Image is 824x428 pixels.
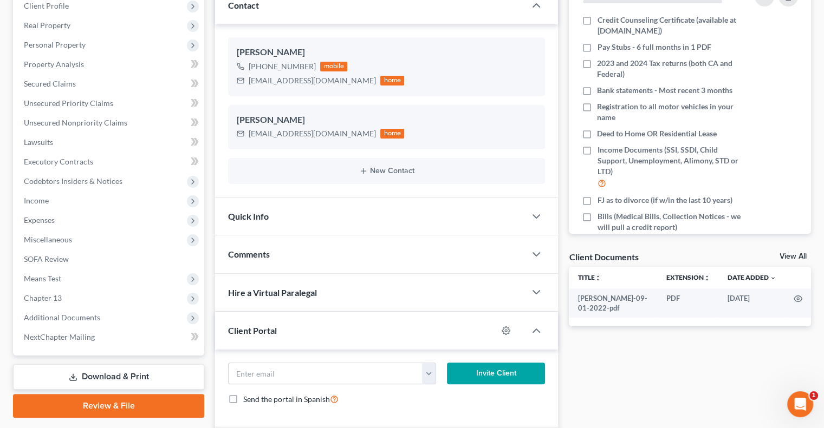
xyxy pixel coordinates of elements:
span: Unsecured Priority Claims [24,98,113,108]
a: Download & Print [13,364,204,390]
span: Property Analysis [24,60,84,69]
a: Unsecured Nonpriority Claims [15,113,204,133]
span: Expenses [24,215,55,225]
div: [PHONE_NUMBER] [249,61,316,72]
a: Executory Contracts [15,152,204,172]
div: [PERSON_NAME] [237,46,536,59]
a: Lawsuits [15,133,204,152]
i: unfold_more [594,275,601,281]
a: Property Analysis [15,55,204,74]
a: Unsecured Priority Claims [15,94,204,113]
span: Send the portal in Spanish [243,394,330,404]
input: Enter email [229,363,423,384]
span: Additional Documents [24,313,100,322]
div: Client Documents [569,251,638,262]
a: SOFA Review [15,249,204,269]
span: Client Profile [24,1,69,10]
a: Secured Claims [15,74,204,94]
a: Date Added expand_more [728,273,776,281]
span: Deed to Home OR Residential Lease [597,128,717,139]
iframe: Intercom live chat [787,391,813,417]
span: Pay Stubs - 6 full months in 1 PDF [597,42,711,52]
span: Bills (Medical Bills, Collection Notices - we will pull a credit report) [597,211,741,233]
span: Miscellaneous [24,235,72,244]
td: [DATE] [719,288,785,318]
span: Credit Counseling Certificate (available at [DOMAIN_NAME]) [597,15,741,36]
span: Real Property [24,21,70,30]
a: Titleunfold_more [578,273,601,281]
div: [EMAIL_ADDRESS][DOMAIN_NAME] [249,128,376,139]
span: Lawsuits [24,137,53,147]
a: Extensionunfold_more [666,273,710,281]
div: home [380,76,404,85]
i: unfold_more [704,275,710,281]
span: Means Test [24,274,61,283]
span: NextChapter Mailing [24,332,95,341]
a: NextChapter Mailing [15,327,204,347]
span: Hire a Virtual Paralegal [228,287,317,298]
button: New Contact [237,167,536,175]
div: [PERSON_NAME] [237,114,536,127]
span: SOFA Review [24,254,69,264]
span: Registration to all motor vehicles in your name [597,101,741,123]
span: FJ as to divorce (if w/in the last 10 years) [597,195,732,206]
span: Income Documents (SSI, SSDI, Child Support, Unemployment, Alimony, STD or LTD) [597,144,741,177]
i: expand_more [770,275,776,281]
span: 2023 and 2024 Tax returns (both CA and Federal) [597,58,741,80]
span: 1 [809,391,818,400]
span: Comments [228,249,270,259]
span: Chapter 13 [24,293,62,302]
a: Review & File [13,394,204,418]
span: Income [24,196,49,205]
div: mobile [320,62,347,71]
div: [EMAIL_ADDRESS][DOMAIN_NAME] [249,75,376,86]
td: [PERSON_NAME]-09-01-2022-pdf [569,288,658,318]
span: Client Portal [228,325,277,335]
div: home [380,129,404,139]
span: Codebtors Insiders & Notices [24,176,122,186]
span: Bank statements - Most recent 3 months [597,85,732,96]
span: Personal Property [24,40,86,49]
a: View All [780,253,807,260]
button: Invite Client [447,363,546,384]
span: Executory Contracts [24,157,93,166]
span: Secured Claims [24,79,76,88]
span: Unsecured Nonpriority Claims [24,118,127,127]
td: PDF [658,288,719,318]
span: Quick Info [228,211,269,221]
